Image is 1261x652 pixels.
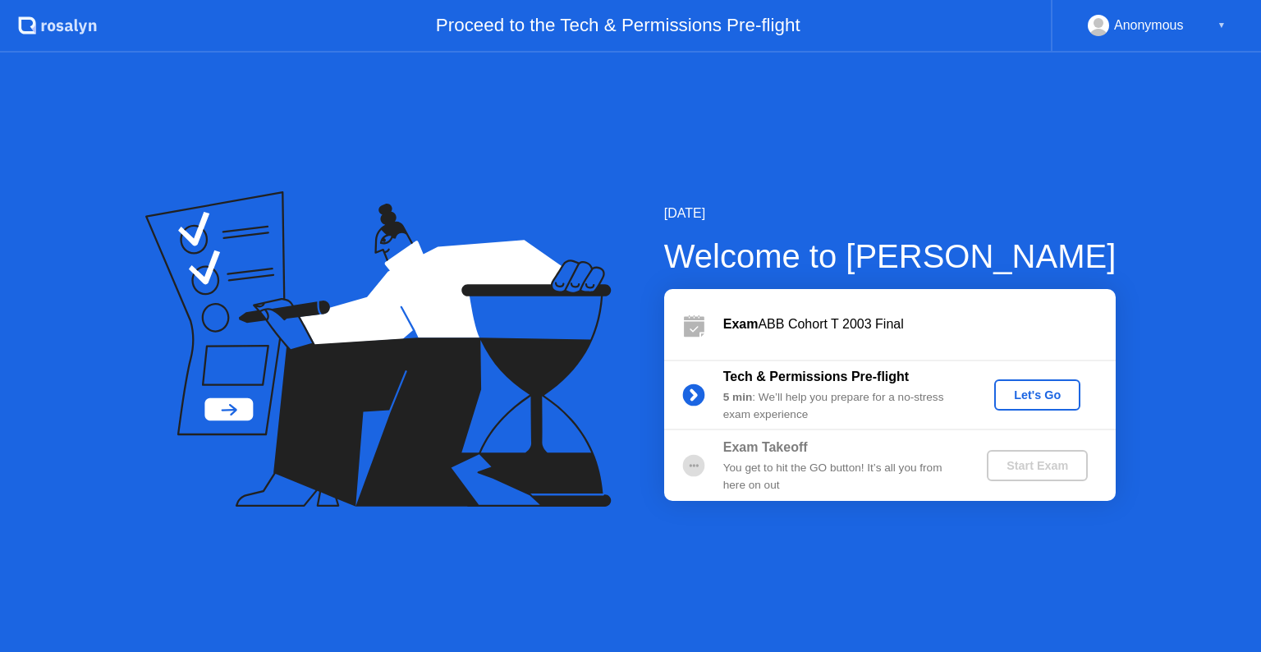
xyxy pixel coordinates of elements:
div: ABB Cohort T 2003 Final [723,315,1116,334]
div: Let's Go [1001,388,1074,402]
div: You get to hit the GO button! It’s all you from here on out [723,460,960,494]
div: : We’ll help you prepare for a no-stress exam experience [723,389,960,423]
div: ▼ [1217,15,1226,36]
div: Welcome to [PERSON_NAME] [664,232,1117,281]
button: Start Exam [987,450,1088,481]
b: 5 min [723,391,753,403]
b: Exam Takeoff [723,440,808,454]
div: Start Exam [993,459,1081,472]
b: Tech & Permissions Pre-flight [723,370,909,383]
div: [DATE] [664,204,1117,223]
b: Exam [723,317,759,331]
div: Anonymous [1114,15,1184,36]
button: Let's Go [994,379,1080,411]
